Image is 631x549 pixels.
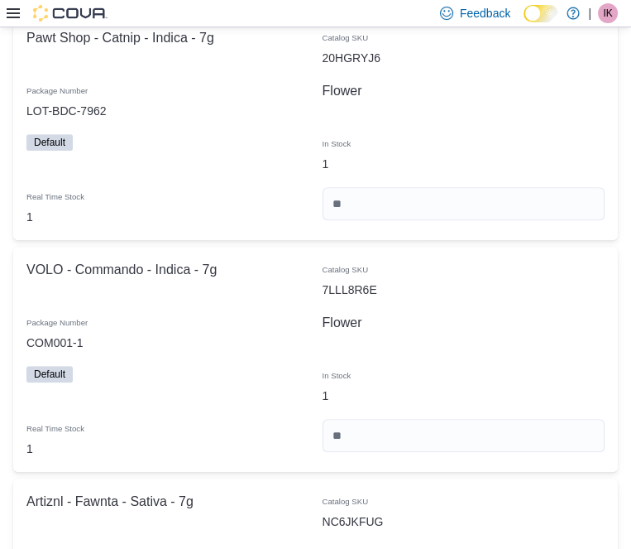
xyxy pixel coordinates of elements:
span: Feedback [460,5,510,22]
div: Package Number [20,306,316,333]
span: Default [26,366,73,383]
div: Real Time Stock [20,412,316,439]
div: 1 [316,379,612,412]
div: Isabella Kerr [598,3,618,23]
div: 1 [20,200,316,234]
span: Artiznl - Fawnta - Sativa - 7g [26,492,194,512]
div: Catalog SKU [316,253,612,280]
span: Default [34,135,65,150]
span: Default [34,367,65,382]
span: Pawt Shop - Catnip - Indica - 7g [26,28,214,48]
span: 20HGRYJ6 [323,48,381,68]
div: Package Number [20,75,316,101]
div: Catalog SKU [316,22,612,48]
span: Flower [323,313,362,333]
img: Cova [33,5,108,22]
div: In Stock [316,359,612,386]
span: Flower [323,81,362,101]
div: In Stock [316,128,612,154]
span: IK [603,3,612,23]
span: 7LLL8R6E [323,280,377,300]
div: Catalog SKU [316,485,612,512]
div: COM001-1 [20,326,316,359]
div: 1 [20,432,316,465]
div: LOT-BDC-7962 [20,94,316,128]
span: Default [26,134,73,151]
input: Dark Mode [523,5,558,22]
div: Real Time Stock [20,181,316,207]
span: Dark Mode [523,22,524,23]
div: 1 [316,147,612,181]
span: VOLO - Commando - Indica - 7g [26,260,217,280]
span: NC6JKFUG [323,512,384,532]
p: | [588,3,591,23]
